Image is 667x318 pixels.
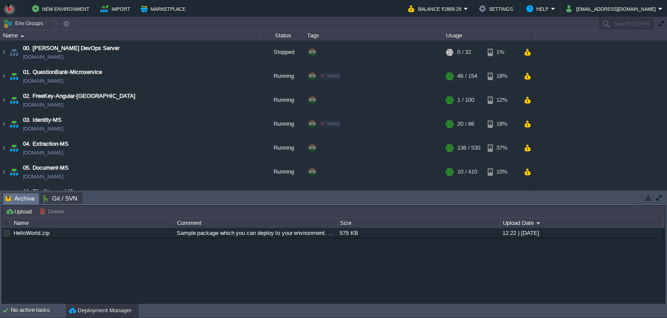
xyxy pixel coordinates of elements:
[457,64,477,88] div: 46 / 154
[0,136,7,160] img: AMDAwAAAACH5BAEAAAAALAAAAAABAAEAAAICRAEAOw==
[305,30,443,40] div: Tags
[500,228,663,238] div: 12:22 | [DATE]
[566,3,658,14] button: [EMAIL_ADDRESS][DOMAIN_NAME]
[23,187,73,196] a: 06. File-Storage-MS
[488,136,516,160] div: 37%
[6,193,35,204] span: Archive
[8,64,20,88] img: AMDAwAAAACH5BAEAAAAALAAAAAABAAEAAAICRAEAOw==
[261,88,304,112] div: Running
[40,208,67,215] button: Delete
[8,184,20,208] img: AMDAwAAAACH5BAEAAAAALAAAAAABAAEAAAICRAEAOw==
[488,64,516,88] div: 18%
[488,184,516,208] div: 4%
[327,121,339,126] span: SAAS
[23,172,63,181] a: [DOMAIN_NAME]
[12,218,174,228] div: Name
[11,304,65,318] div: No active tasks
[23,164,69,172] a: 05. Document-MS
[1,30,261,40] div: Name
[479,3,515,14] button: Settings
[488,160,516,184] div: 10%
[69,306,132,315] button: Deployment Manager
[23,116,62,124] a: 03. Identity-MS
[23,92,135,100] a: 02. FreeKey-Angular-[GEOGRAPHIC_DATA]
[8,160,20,184] img: AMDAwAAAACH5BAEAAAAALAAAAAABAAEAAAICRAEAOw==
[0,88,7,112] img: AMDAwAAAACH5BAEAAAAALAAAAAABAAEAAAICRAEAOw==
[457,160,477,184] div: 10 / 410
[501,218,663,228] div: Upload Date
[6,208,34,215] button: Upload
[23,44,119,53] a: 00. [PERSON_NAME] DevOps Server
[261,184,304,208] div: Running
[23,140,69,148] a: 04. Extraction-MS
[23,148,63,157] a: [DOMAIN_NAME]
[261,40,304,64] div: Stopped
[0,160,7,184] img: AMDAwAAAACH5BAEAAAAALAAAAAABAAEAAAICRAEAOw==
[175,218,337,228] div: Comment
[261,64,304,88] div: Running
[457,88,474,112] div: 1 / 100
[0,64,7,88] img: AMDAwAAAACH5BAEAAAAALAAAAAABAAEAAAICRAEAOw==
[261,112,304,136] div: Running
[32,3,92,14] button: New Environment
[20,35,24,37] img: AMDAwAAAACH5BAEAAAAALAAAAAABAAEAAAICRAEAOw==
[457,40,471,64] div: 0 / 32
[100,3,133,14] button: Import
[457,112,474,136] div: 20 / 86
[488,112,516,136] div: 18%
[457,184,474,208] div: 5 / 160
[8,112,20,136] img: AMDAwAAAACH5BAEAAAAALAAAAAABAAEAAAICRAEAOw==
[8,136,20,160] img: AMDAwAAAACH5BAEAAAAALAAAAAABAAEAAAICRAEAOw==
[23,100,63,109] a: [DOMAIN_NAME]
[43,193,77,204] span: Git / SVN
[23,68,102,77] a: 01. QuestionBank-Microservice
[13,230,50,236] a: HelloWorld.zip
[23,53,63,61] a: [DOMAIN_NAME]
[3,2,16,15] img: Bitss Techniques
[23,124,63,133] a: [DOMAIN_NAME]
[8,88,20,112] img: AMDAwAAAACH5BAEAAAAALAAAAAABAAEAAAICRAEAOw==
[337,228,499,238] div: 575 KB
[444,30,535,40] div: Usage
[261,136,304,160] div: Running
[3,17,46,30] button: Env Groups
[327,73,339,78] span: SAAS
[23,77,63,85] a: [DOMAIN_NAME]
[261,30,304,40] div: Status
[141,3,188,14] button: Marketplace
[408,3,464,14] button: Balance ₹2869.29
[175,228,337,238] div: Sample package which you can deploy to your environment. Feel free to delete and upload a package...
[8,40,20,64] img: AMDAwAAAACH5BAEAAAAALAAAAAABAAEAAAICRAEAOw==
[0,40,7,64] img: AMDAwAAAACH5BAEAAAAALAAAAAABAAEAAAICRAEAOw==
[526,3,551,14] button: Help
[0,184,7,208] img: AMDAwAAAACH5BAEAAAAALAAAAAABAAEAAAICRAEAOw==
[338,218,500,228] div: Size
[488,40,516,64] div: 1%
[0,112,7,136] img: AMDAwAAAACH5BAEAAAAALAAAAAABAAEAAAICRAEAOw==
[488,88,516,112] div: 12%
[261,160,304,184] div: Running
[457,136,480,160] div: 136 / 530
